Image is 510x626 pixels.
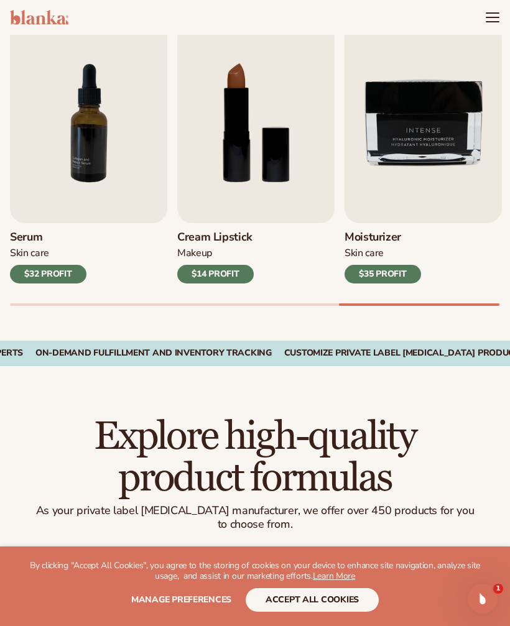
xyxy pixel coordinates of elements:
a: 8 / 9 [177,22,335,283]
a: 7 / 9 [10,22,167,283]
h3: Moisturizer [345,231,421,244]
a: 9 / 9 [345,22,502,283]
iframe: Intercom live chat [468,584,498,614]
button: Manage preferences [131,588,231,612]
p: By clicking "Accept All Cookies", you agree to the storing of cookies on your device to enhance s... [25,561,485,582]
div: $32 PROFIT [10,265,86,283]
p: As your private label [MEDICAL_DATA] manufacturer, we offer over 450 products for you to choose f... [35,504,475,531]
div: $35 PROFIT [345,265,421,283]
span: 1 [493,584,503,594]
div: $14 PROFIT [177,265,254,283]
div: Skin Care [345,247,421,260]
summary: Menu [485,10,500,25]
div: On-Demand Fulfillment and Inventory Tracking [35,348,272,359]
h3: Serum [10,231,86,244]
h3: Cream Lipstick [177,231,254,244]
img: logo [10,10,68,25]
div: Makeup [177,247,254,260]
a: Learn More [313,570,355,582]
button: accept all cookies [246,588,379,612]
span: Manage preferences [131,594,231,605]
h2: Explore high-quality product formulas [35,416,475,499]
div: Skin Care [10,247,86,260]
